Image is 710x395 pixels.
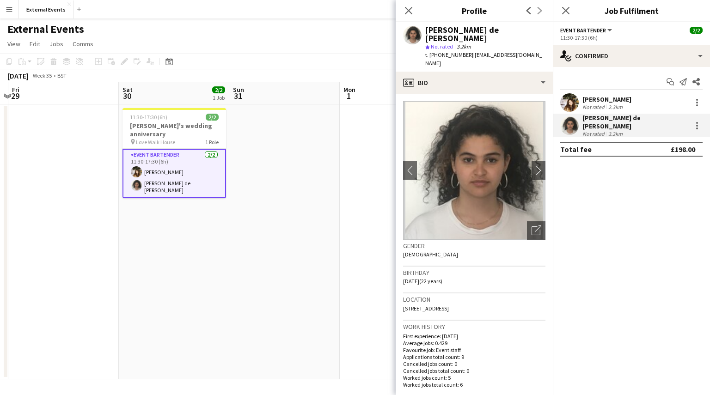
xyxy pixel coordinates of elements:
[122,122,226,138] h3: [PERSON_NAME]'s wedding anniversary
[560,27,613,34] button: Event bartender
[403,251,458,258] span: [DEMOGRAPHIC_DATA]
[12,85,19,94] span: Fri
[606,103,624,110] div: 2.3km
[690,27,703,34] span: 2/2
[212,86,225,93] span: 2/2
[206,114,219,121] span: 2/2
[560,34,703,41] div: 11:30-17:30 (6h)
[403,295,545,304] h3: Location
[425,26,545,43] div: [PERSON_NAME] de [PERSON_NAME]
[49,40,63,48] span: Jobs
[26,38,44,50] a: Edit
[213,94,225,101] div: 1 Job
[403,278,442,285] span: [DATE] (22 years)
[396,5,553,17] h3: Profile
[403,101,545,240] img: Crew avatar or photo
[403,374,545,381] p: Worked jobs count: 5
[136,139,175,146] span: Love Walk House
[73,40,93,48] span: Comms
[527,221,545,240] div: Open photos pop-in
[431,43,453,50] span: Not rated
[403,346,545,353] p: Favourite job: Event staff
[7,40,20,48] span: View
[233,85,244,94] span: Sun
[342,91,355,101] span: 1
[455,43,473,50] span: 3.2km
[582,130,606,137] div: Not rated
[232,91,244,101] span: 31
[7,22,84,36] h1: External Events
[425,51,542,67] span: | [EMAIL_ADDRESS][DOMAIN_NAME]
[582,103,606,110] div: Not rated
[560,27,606,34] span: Event bartender
[122,85,133,94] span: Sat
[425,51,473,58] span: t. [PHONE_NUMBER]
[11,91,19,101] span: 29
[30,40,40,48] span: Edit
[403,333,545,340] p: First experience: [DATE]
[403,322,545,331] h3: Work history
[122,108,226,198] app-job-card: 11:30-17:30 (6h)2/2[PERSON_NAME]'s wedding anniversary Love Walk House1 RoleEvent bartender2/211:...
[31,72,54,79] span: Week 35
[122,149,226,198] app-card-role: Event bartender2/211:30-17:30 (6h)[PERSON_NAME][PERSON_NAME] de [PERSON_NAME]
[403,367,545,374] p: Cancelled jobs total count: 0
[403,305,449,312] span: [STREET_ADDRESS]
[69,38,97,50] a: Comms
[403,381,545,388] p: Worked jobs total count: 6
[4,38,24,50] a: View
[396,72,553,94] div: Bio
[7,71,29,80] div: [DATE]
[582,95,631,103] div: [PERSON_NAME]
[403,340,545,346] p: Average jobs: 0.429
[553,45,710,67] div: Confirmed
[403,242,545,250] h3: Gender
[57,72,67,79] div: BST
[553,5,710,17] h3: Job Fulfilment
[606,130,624,137] div: 3.2km
[403,360,545,367] p: Cancelled jobs count: 0
[46,38,67,50] a: Jobs
[582,114,688,130] div: [PERSON_NAME] de [PERSON_NAME]
[121,91,133,101] span: 30
[19,0,73,18] button: External Events
[560,145,592,154] div: Total fee
[671,145,695,154] div: £198.00
[205,139,219,146] span: 1 Role
[343,85,355,94] span: Mon
[403,268,545,277] h3: Birthday
[130,114,167,121] span: 11:30-17:30 (6h)
[403,353,545,360] p: Applications total count: 9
